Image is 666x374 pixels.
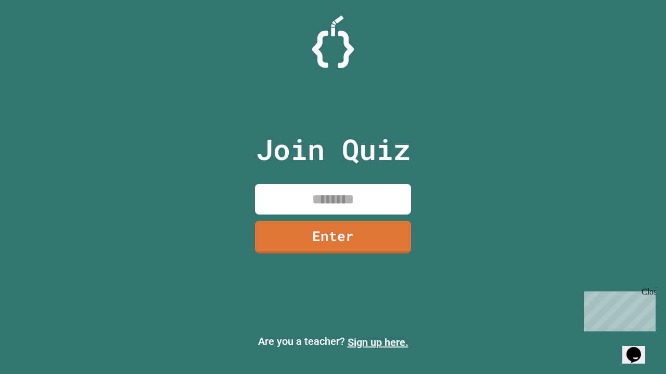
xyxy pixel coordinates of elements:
p: Are you a teacher? [8,333,658,350]
img: Logo.svg [312,16,354,68]
iframe: chat widget [580,287,656,331]
p: Join Quiz [256,128,411,171]
a: Enter [255,221,411,253]
div: Chat with us now!Close [4,4,72,66]
a: Sign up here. [348,336,408,349]
iframe: chat widget [622,332,656,364]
